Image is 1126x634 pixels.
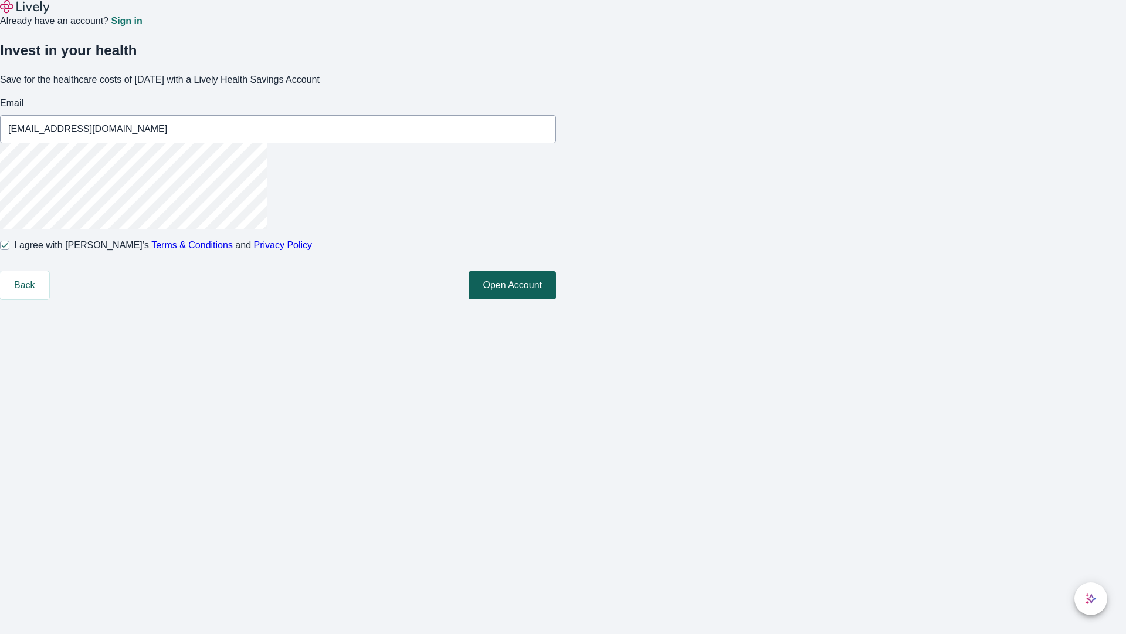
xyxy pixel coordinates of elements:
button: Open Account [469,271,556,299]
span: I agree with [PERSON_NAME]’s and [14,238,312,252]
a: Sign in [111,16,142,26]
svg: Lively AI Assistant [1085,593,1097,605]
a: Privacy Policy [254,240,313,250]
a: Terms & Conditions [151,240,233,250]
button: chat [1074,582,1107,615]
